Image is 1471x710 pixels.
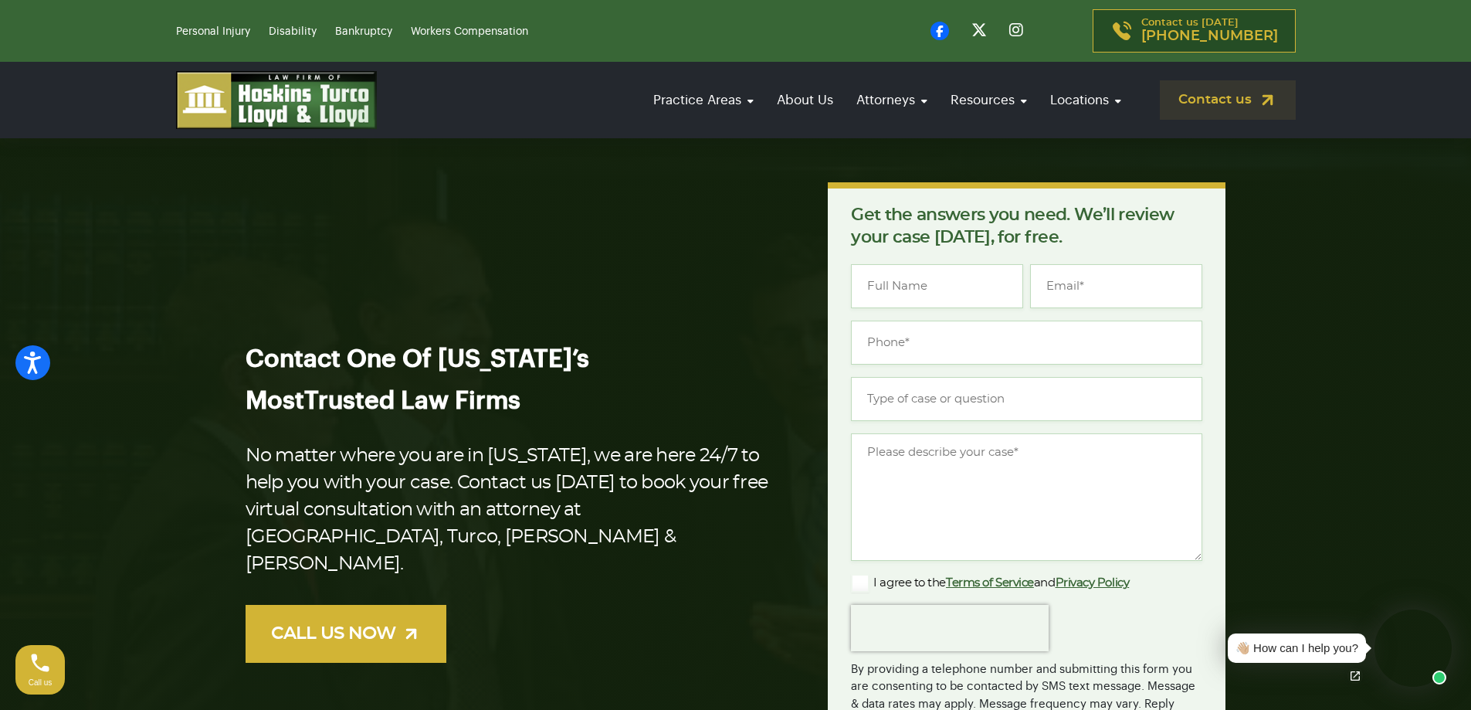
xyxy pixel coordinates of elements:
[29,678,53,687] span: Call us
[1141,18,1278,44] p: Contact us [DATE]
[246,605,446,663] a: CALL US NOW
[851,264,1023,308] input: Full Name
[1030,264,1202,308] input: Email*
[1056,577,1130,589] a: Privacy Policy
[851,377,1202,421] input: Type of case or question
[946,577,1034,589] a: Terms of Service
[402,624,421,644] img: arrow-up-right-light.svg
[1141,29,1278,44] span: [PHONE_NUMBER]
[411,26,528,37] a: Workers Compensation
[769,78,841,122] a: About Us
[1160,80,1296,120] a: Contact us
[851,574,1129,593] label: I agree to the and
[646,78,761,122] a: Practice Areas
[269,26,317,37] a: Disability
[851,204,1202,249] p: Get the answers you need. We’ll review your case [DATE], for free.
[851,321,1202,365] input: Phone*
[176,71,377,129] img: logo
[1042,78,1129,122] a: Locations
[1339,660,1371,692] a: Open chat
[304,389,520,413] span: Trusted Law Firms
[1235,640,1358,657] div: 👋🏼 How can I help you?
[246,389,304,413] span: Most
[246,443,779,578] p: No matter where you are in [US_STATE], we are here 24/7 to help you with your case. Contact us [D...
[176,26,250,37] a: Personal Injury
[851,605,1049,651] iframe: reCAPTCHA
[1093,9,1296,53] a: Contact us [DATE][PHONE_NUMBER]
[849,78,935,122] a: Attorneys
[943,78,1035,122] a: Resources
[335,26,392,37] a: Bankruptcy
[246,347,589,372] span: Contact One Of [US_STATE]’s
